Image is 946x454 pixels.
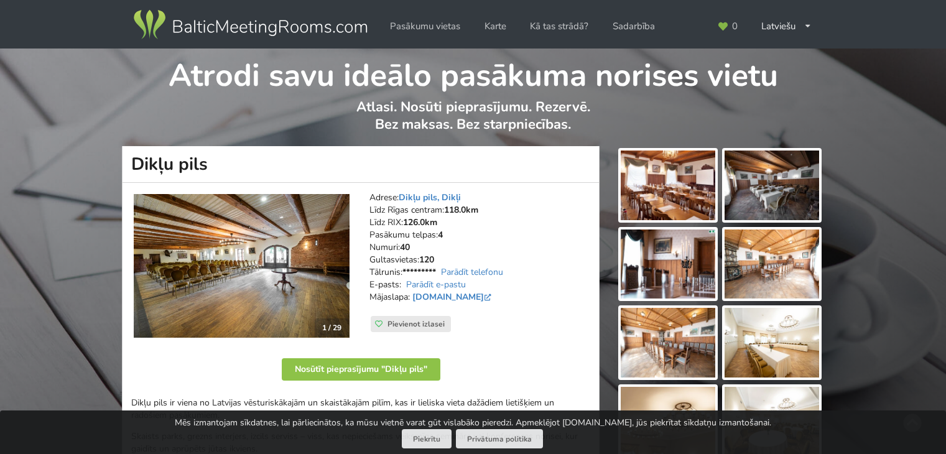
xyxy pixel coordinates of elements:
[131,7,369,42] img: Baltic Meeting Rooms
[402,429,452,448] button: Piekrītu
[621,151,715,220] img: Dikļu pils | Dikļi | Pasākumu vieta - galerijas bilde
[725,151,819,220] img: Dikļu pils | Dikļi | Pasākumu vieta - galerijas bilde
[438,229,443,241] strong: 4
[131,397,590,422] p: Dikļu pils ir viena no Latvijas vēsturiskākajām un skaistākajām pilīm, kas ir lieliska vieta dažā...
[732,22,738,31] span: 0
[621,229,715,299] img: Dikļu pils | Dikļi | Pasākumu vieta - galerijas bilde
[412,291,494,303] a: [DOMAIN_NAME]
[406,279,466,290] a: Parādīt e-pastu
[725,229,819,299] img: Dikļu pils | Dikļi | Pasākumu vieta - galerijas bilde
[604,14,664,39] a: Sadarbība
[456,429,543,448] a: Privātuma politika
[753,14,820,39] div: Latviešu
[521,14,597,39] a: Kā tas strādā?
[400,241,410,253] strong: 40
[441,266,503,278] a: Parādīt telefonu
[134,194,350,338] img: Pils, muiža | Dikļi | Dikļu pils
[621,308,715,378] img: Dikļu pils | Dikļi | Pasākumu vieta - galerijas bilde
[387,319,445,329] span: Pievienot izlasei
[476,14,515,39] a: Karte
[123,98,823,146] p: Atlasi. Nosūti pieprasījumu. Rezervē. Bez maksas. Bez starpniecības.
[122,146,600,183] h1: Dikļu pils
[725,308,819,378] img: Dikļu pils | Dikļi | Pasākumu vieta - galerijas bilde
[444,204,478,216] strong: 118.0km
[134,194,350,338] a: Pils, muiža | Dikļi | Dikļu pils 1 / 29
[123,49,823,96] h1: Atrodi savu ideālo pasākuma norises vietu
[399,192,461,203] a: Dikļu pils, Dikļi
[282,358,440,381] button: Nosūtīt pieprasījumu "Dikļu pils"
[315,318,349,337] div: 1 / 29
[381,14,469,39] a: Pasākumu vietas
[419,254,434,266] strong: 120
[369,192,590,316] address: Adrese: Līdz Rīgas centram: Līdz RIX: Pasākumu telpas: Numuri: Gultasvietas: Tālrunis: E-pasts: M...
[403,216,437,228] strong: 126.0km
